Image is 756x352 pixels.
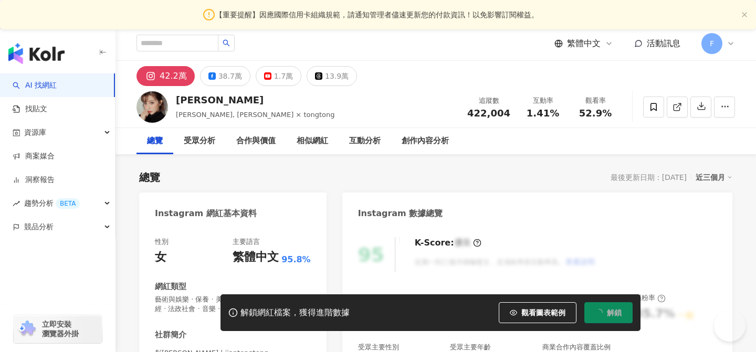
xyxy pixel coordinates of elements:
span: 繁體中文 [567,38,601,49]
div: 主要語言 [233,237,260,247]
span: 422,004 [467,108,510,119]
div: Instagram 網紅基本資料 [155,208,257,219]
a: chrome extension立即安裝 瀏覽器外掛 [14,315,102,343]
div: 13.9萬 [325,69,349,83]
div: 解鎖網紅檔案，獲得進階數據 [240,307,350,318]
div: 追蹤數 [358,293,379,303]
span: loading [594,307,604,318]
div: K-Score : [415,237,481,249]
div: 觀看率 [575,95,615,106]
span: 【重要提醒】因應國際信用卡組織規範，請通知管理者儘速更新您的付款資訊！以免影響訂閱權益。 [215,9,539,20]
div: Instagram 數據總覽 [358,208,443,219]
div: 商業合作內容覆蓋比例 [542,343,611,352]
div: 1.7萬 [274,69,293,83]
div: 創作內容分析 [402,135,449,147]
button: 解鎖 [584,302,633,323]
div: 總覽 [147,135,163,147]
span: 資源庫 [24,121,46,144]
div: 互動率 [523,95,563,106]
span: 立即安裝 瀏覽器外掛 [42,319,79,338]
div: 受眾分析 [184,135,215,147]
span: 觀看圖表範例 [521,308,565,317]
span: search [223,39,230,47]
div: 互動分析 [349,135,381,147]
button: 42.2萬 [136,66,195,86]
button: 13.9萬 [307,66,357,86]
div: [PERSON_NAME] [176,93,334,106]
span: 活動訊息 [647,38,680,48]
button: close [741,12,748,18]
div: 觀看率 [542,293,573,303]
span: [PERSON_NAME], [PERSON_NAME] × tongtong [176,111,334,119]
div: 女 [155,249,166,265]
div: 總覽 [139,170,160,185]
span: 競品分析 [24,215,54,239]
div: 網紅類型 [155,281,186,292]
img: KOL Avatar [136,91,168,123]
img: logo [8,43,65,64]
div: 受眾主要年齡 [450,343,491,352]
div: 相似網紅 [297,135,328,147]
a: 洞察報告 [13,175,55,185]
div: 性別 [155,237,169,247]
span: 95.8% [281,254,311,265]
img: chrome extension [17,321,37,337]
div: 社群簡介 [155,329,186,340]
span: rise [13,200,20,207]
a: 商案媒合 [13,151,55,162]
div: 最後更新日期：[DATE] [611,173,687,182]
span: F [710,38,714,49]
div: 近三個月 [696,170,732,184]
button: 1.7萬 [256,66,301,86]
span: 解鎖 [607,308,622,317]
div: 38.7萬 [218,69,242,83]
div: 合作與價值 [236,135,276,147]
div: 互動率 [450,293,481,303]
a: 找貼文 [13,104,47,114]
button: 38.7萬 [200,66,250,86]
div: 繁體中文 [233,249,279,265]
div: 漲粉率 [635,293,666,303]
span: 1.41% [527,108,559,119]
div: 42.2萬 [160,69,187,83]
span: 趨勢分析 [24,191,80,215]
div: 受眾主要性別 [358,343,399,352]
a: searchAI 找網紅 [13,80,57,91]
div: 追蹤數 [467,95,510,106]
div: BETA [56,198,80,209]
span: 52.9% [579,108,612,119]
button: 觀看圖表範例 [499,302,576,323]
